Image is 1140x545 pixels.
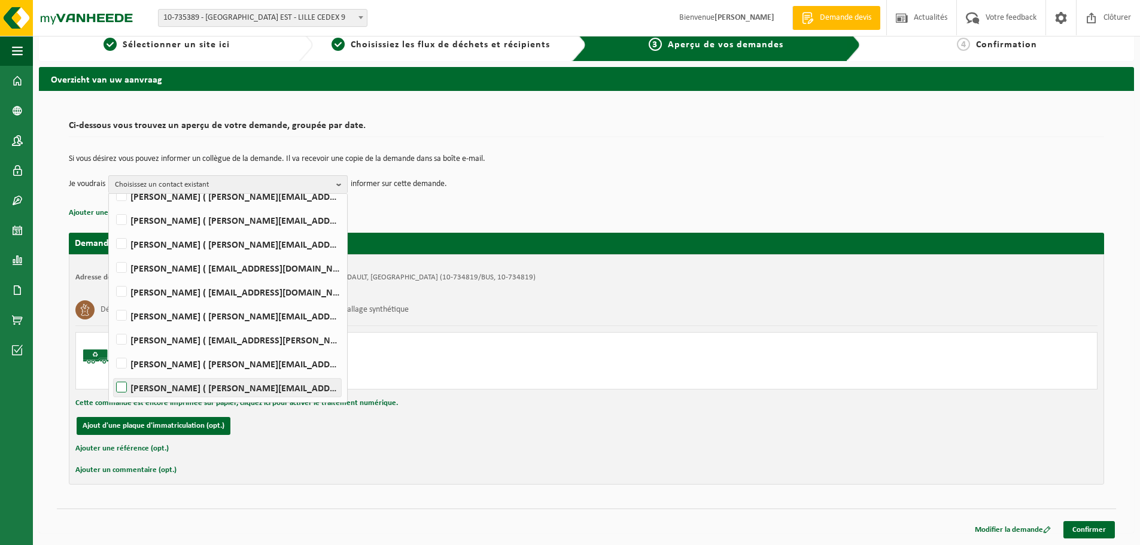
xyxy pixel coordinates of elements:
[163,273,536,282] td: SUEZ NORD- DIV NOYELLES GODAULT, 62950 NOYELLES GODAULT, [GEOGRAPHIC_DATA] (10-734819/BUS, 10-734...
[115,176,332,194] span: Choisissez un contact existant
[114,211,341,229] label: [PERSON_NAME] ( [PERSON_NAME][EMAIL_ADDRESS][DOMAIN_NAME] )
[45,38,289,52] a: 1Sélectionner un site ici
[130,373,634,383] div: Nombre: 1
[351,40,550,50] span: Choisissiez les flux de déchets et récipients
[332,38,345,51] span: 2
[75,441,169,456] button: Ajouter une référence (opt.)
[158,9,367,27] span: 10-735389 - SUEZ RV NORD EST - LILLE CEDEX 9
[1063,521,1115,538] a: Confirmer
[69,175,105,193] p: Je voudrais
[123,40,230,50] span: Sélectionner un site ici
[114,187,341,205] label: [PERSON_NAME] ( [PERSON_NAME][EMAIL_ADDRESS][DOMAIN_NAME] )
[114,355,341,373] label: [PERSON_NAME] ( [PERSON_NAME][EMAIL_ADDRESS][DOMAIN_NAME] )
[104,38,117,51] span: 1
[75,273,151,281] strong: Adresse de placement:
[715,13,774,22] strong: [PERSON_NAME]
[75,462,177,478] button: Ajouter un commentaire (opt.)
[114,379,341,397] label: [PERSON_NAME] ( [PERSON_NAME][EMAIL_ADDRESS][DOMAIN_NAME] )
[108,175,348,193] button: Choisissez un contact existant
[976,40,1037,50] span: Confirmation
[114,235,341,253] label: [PERSON_NAME] ( [PERSON_NAME][EMAIL_ADDRESS][DOMAIN_NAME] )
[82,339,118,375] img: BL-SO-LV.png
[114,331,341,349] label: [PERSON_NAME] ( [EMAIL_ADDRESS][PERSON_NAME][DOMAIN_NAME] )
[966,521,1060,538] a: Modifier la demande
[159,10,367,26] span: 10-735389 - SUEZ RV NORD EST - LILLE CEDEX 9
[130,358,634,367] div: Livraison
[957,38,970,51] span: 4
[649,38,662,51] span: 3
[114,307,341,325] label: [PERSON_NAME] ( [PERSON_NAME][EMAIL_ADDRESS][DOMAIN_NAME] )
[69,121,1104,137] h2: Ci-dessous vous trouvez un aperçu de votre demande, groupée par date.
[77,417,230,435] button: Ajout d'une plaque d'immatriculation (opt.)
[69,205,162,221] button: Ajouter une référence (opt.)
[69,155,1104,163] p: Si vous désirez vous pouvez informer un collègue de la demande. Il va recevoir une copie de la de...
[114,283,341,301] label: [PERSON_NAME] ( [EMAIL_ADDRESS][DOMAIN_NAME] )
[792,6,880,30] a: Demande devis
[75,395,398,411] button: Cette commande est encore imprimée sur papier, cliquez ici pour activer le traitement numérique.
[39,67,1134,90] h2: Overzicht van uw aanvraag
[351,175,447,193] p: informer sur cette demande.
[668,40,783,50] span: Aperçu de vos demandes
[101,300,409,319] h3: Déchet alimentaire, cat 3, contenant des produits d'origine animale, emballage synthétique
[319,38,563,52] a: 2Choisissiez les flux de déchets et récipients
[75,239,165,248] strong: Demande pour [DATE]
[114,259,341,277] label: [PERSON_NAME] ( [EMAIL_ADDRESS][DOMAIN_NAME] )
[817,12,874,24] span: Demande devis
